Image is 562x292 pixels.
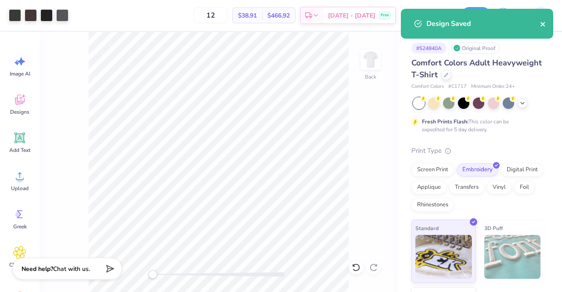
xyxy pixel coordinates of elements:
div: This color can be expedited for 5 day delivery. [422,118,530,133]
strong: Fresh Prints Flash: [422,118,468,125]
span: Comfort Colors [411,83,444,90]
span: # C1717 [448,83,467,90]
img: Ashlyn Lebas [532,7,549,24]
strong: Need help? [22,265,53,273]
div: Applique [411,181,447,194]
span: Add Text [9,147,30,154]
span: Comfort Colors Adult Heavyweight T-Shirt [411,58,542,80]
img: Back [362,51,379,68]
span: Free [381,12,389,18]
div: Print Type [411,146,544,156]
span: Upload [11,185,29,192]
span: Clipart & logos [5,261,34,275]
div: Screen Print [411,163,454,177]
div: Design Saved [426,18,540,29]
div: Original Proof [451,43,500,54]
span: $38.91 [238,11,257,20]
div: Transfers [449,181,484,194]
span: Chat with us. [53,265,90,273]
div: # 524840A [411,43,447,54]
input: – – [194,7,228,23]
div: Vinyl [487,181,512,194]
div: Embroidery [457,163,498,177]
input: Untitled Design [414,7,457,24]
div: Accessibility label [148,270,157,279]
span: $466.92 [267,11,290,20]
img: 3D Puff [484,235,541,279]
a: AL [517,7,553,24]
span: Minimum Order: 24 + [471,83,515,90]
span: Designs [10,108,29,115]
img: Standard [415,235,472,279]
div: Digital Print [501,163,544,177]
div: Rhinestones [411,198,454,212]
span: [DATE] - [DATE] [328,11,375,20]
span: Greek [13,223,27,230]
span: Image AI [10,70,30,77]
div: Back [365,73,376,81]
span: 3D Puff [484,224,503,233]
button: close [540,18,546,29]
div: Foil [514,181,535,194]
span: Standard [415,224,439,233]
